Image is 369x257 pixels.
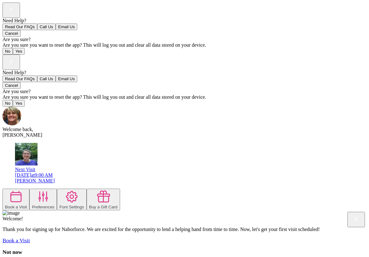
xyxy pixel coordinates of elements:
div: [PERSON_NAME] [3,132,366,138]
div: Welcome! [3,216,366,222]
button: Buy a Gift Card [87,189,120,210]
div: Welcome back, [3,127,366,132]
button: Email Us [56,76,77,82]
button: Call Us [37,76,56,82]
button: Call Us [37,24,56,30]
button: Cancel [3,30,21,37]
div: Are you sure? [3,37,366,42]
img: image [3,210,20,216]
div: Are you sure? [3,89,366,94]
a: avatarNext Visit[DATE]at9:00 AM[PERSON_NAME] [15,161,366,184]
button: Read Our FAQs [3,24,37,30]
button: Yes [13,100,25,107]
img: avatar [3,107,21,125]
div: Are you sure you want to reset the app? This will log you out and clear all data stored on your d... [3,94,366,100]
button: Preferences [29,189,57,210]
div: Next Visit [15,167,366,172]
div: Buy a Gift Card [89,205,118,209]
div: Preferences [32,205,54,209]
div: [DATE] at 9:00 AM [15,172,366,178]
a: Not now [3,249,22,255]
a: avatar [15,161,38,166]
div: Need Help? [3,18,366,24]
button: Cancel [3,82,21,89]
button: Font Settings [57,189,87,210]
a: Book a Visit [3,237,30,244]
button: Email Us [56,24,77,30]
p: Thank you for signing up for Naborforce. We are excited for the opportunity to lend a helping han... [3,227,366,232]
button: Yes [13,48,25,55]
div: Are you sure you want to reset the app? This will log you out and clear all data stored on your d... [3,42,366,48]
div: Book a Visit [5,205,27,209]
button: No [3,48,13,55]
button: Read Our FAQs [3,76,37,82]
div: Need Help? [3,70,366,76]
img: avatar [15,143,38,165]
button: No [3,100,13,107]
div: Font Settings [59,205,84,209]
div: [PERSON_NAME] [15,178,366,184]
button: Book a Visit [3,189,29,210]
